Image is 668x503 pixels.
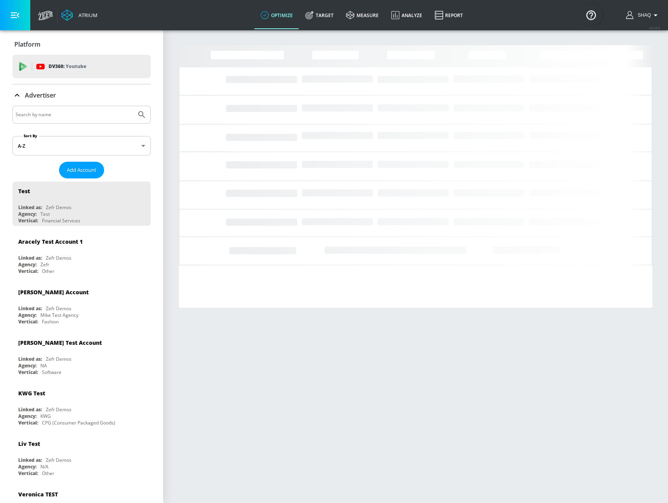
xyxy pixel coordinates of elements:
div: [PERSON_NAME] AccountLinked as:Zefr DemosAgency:Mike Test AgencyVertical:Fashion [12,283,151,327]
button: Open Resource Center [580,4,602,26]
div: Financial Services [42,217,80,224]
span: Add Account [67,166,96,175]
a: Atrium [61,9,97,21]
p: DV360: [49,62,86,71]
p: Platform [14,40,40,49]
div: Zefr Demos [46,406,71,413]
div: Fashion [42,318,59,325]
a: measure [340,1,385,29]
div: Liv TestLinked as:Zefr DemosAgency:N/AVertical:Other [12,434,151,479]
div: Linked as: [18,406,42,413]
div: Test [40,211,50,217]
div: KWG [40,413,51,419]
div: Aracely Test Account 1Linked as:Zefr DemosAgency:ZefrVertical:Other [12,232,151,276]
div: Zefr Demos [46,457,71,463]
div: TestLinked as:Zefr DemosAgency:TestVertical:Financial Services [12,182,151,226]
div: CPG (Consumer Packaged Goods) [42,419,115,426]
div: Agency: [18,211,37,217]
div: NA [40,362,47,369]
div: Linked as: [18,457,42,463]
div: Zefr Demos [46,255,71,261]
div: DV360: Youtube [12,55,151,78]
div: Software [42,369,61,376]
div: [PERSON_NAME] Test AccountLinked as:Zefr DemosAgency:NAVertical:Software [12,333,151,377]
div: KWG TestLinked as:Zefr DemosAgency:KWGVertical:CPG (Consumer Packaged Goods) [12,384,151,428]
label: Sort By [22,133,39,138]
button: Add Account [59,162,104,178]
a: Report [428,1,469,29]
div: Liv Test [18,440,40,447]
a: Target [299,1,340,29]
a: Analyze [385,1,428,29]
p: Advertiser [25,91,56,100]
div: KWG Test [18,389,45,397]
div: Veronica TEST [18,491,58,498]
span: login as: shaquille.huang@zefr.com [635,12,651,18]
div: Other [42,470,54,477]
div: Other [42,268,54,274]
div: Agency: [18,413,37,419]
div: [PERSON_NAME] Account [18,288,89,296]
div: Vertical: [18,268,38,274]
button: Shaq [626,10,660,20]
div: Atrium [75,12,97,19]
div: Test [18,187,30,195]
div: Linked as: [18,204,42,211]
div: Vertical: [18,318,38,325]
div: Vertical: [18,419,38,426]
div: Linked as: [18,356,42,362]
div: [PERSON_NAME] Test Account [18,339,102,346]
div: A-Z [12,136,151,155]
div: Agency: [18,362,37,369]
div: Agency: [18,463,37,470]
div: Zefr [40,261,49,268]
p: Youtube [66,62,86,70]
div: Mike Test Agency [40,312,78,318]
div: Zefr Demos [46,305,71,312]
div: Linked as: [18,255,42,261]
div: N/A [40,463,49,470]
div: Vertical: [18,217,38,224]
input: Search by name [16,110,133,120]
a: optimize [254,1,299,29]
div: Zefr Demos [46,204,71,211]
span: v 4.24.0 [649,26,660,30]
div: Advertiser [12,84,151,106]
div: Agency: [18,261,37,268]
div: Platform [12,33,151,55]
div: Vertical: [18,470,38,477]
div: Zefr Demos [46,356,71,362]
div: Aracely Test Account 1 [18,238,83,245]
div: Vertical: [18,369,38,376]
div: Agency: [18,312,37,318]
div: Linked as: [18,305,42,312]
